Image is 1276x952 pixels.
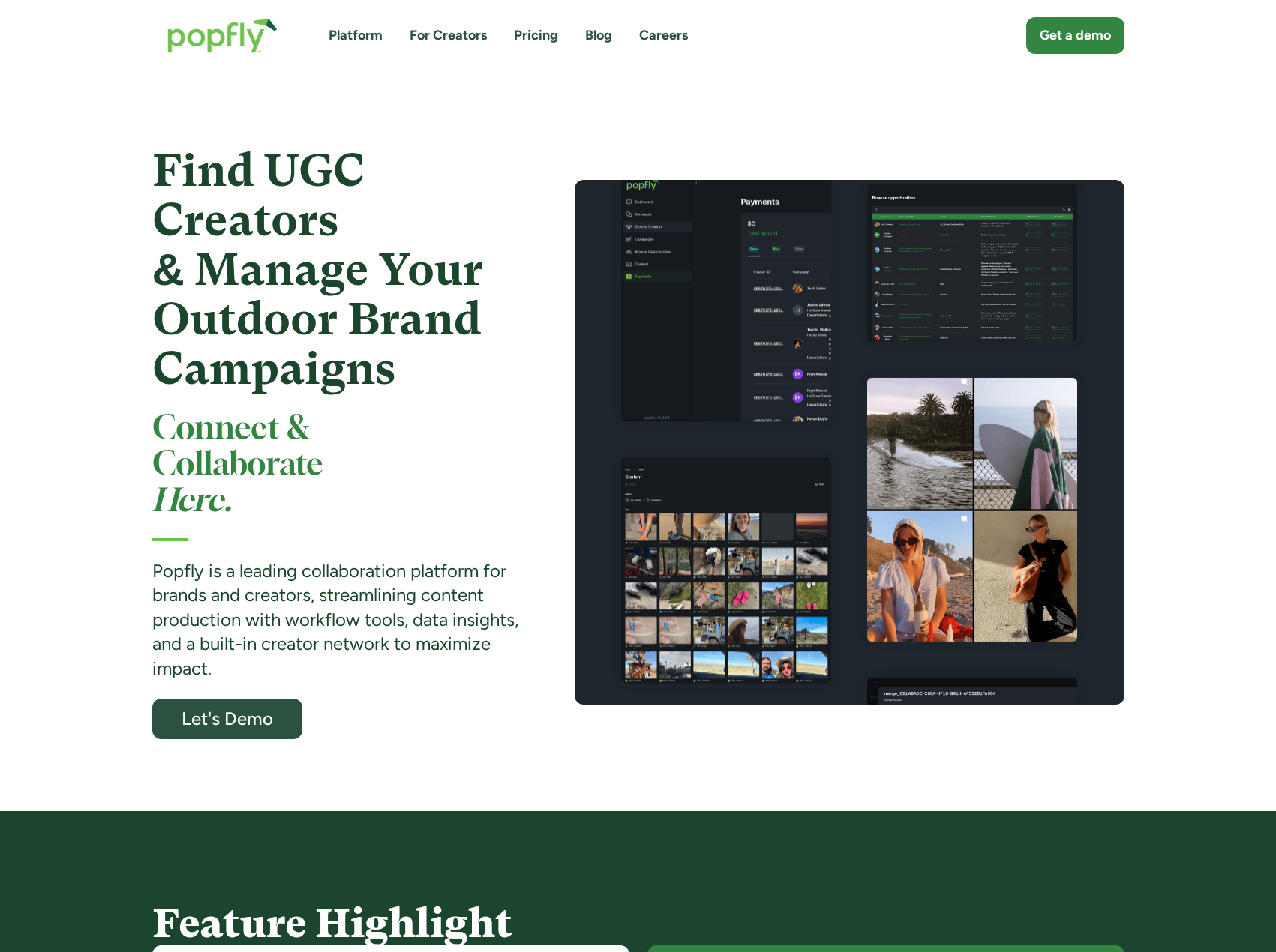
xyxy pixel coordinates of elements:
a: Careers [639,26,688,45]
a: Let's Demo [152,699,302,739]
a: Platform [329,26,383,45]
strong: Popfly is a leading collaboration platform for brands and creators, streamlining content producti... [152,560,518,679]
a: Pricing [514,26,558,45]
div: Get a demo [1040,26,1111,45]
em: Here. [152,486,232,517]
strong: Find UGC Creators & Manage Your Outdoor Brand Campaigns [152,145,483,394]
h2: Connect & Collaborate [152,412,521,520]
a: home [152,3,293,68]
a: Blog [585,26,612,45]
h4: Feature Highlight [152,901,1124,945]
a: Get a demo [1026,17,1124,54]
div: Let's Demo [166,709,289,728]
a: For Creators [410,26,487,45]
